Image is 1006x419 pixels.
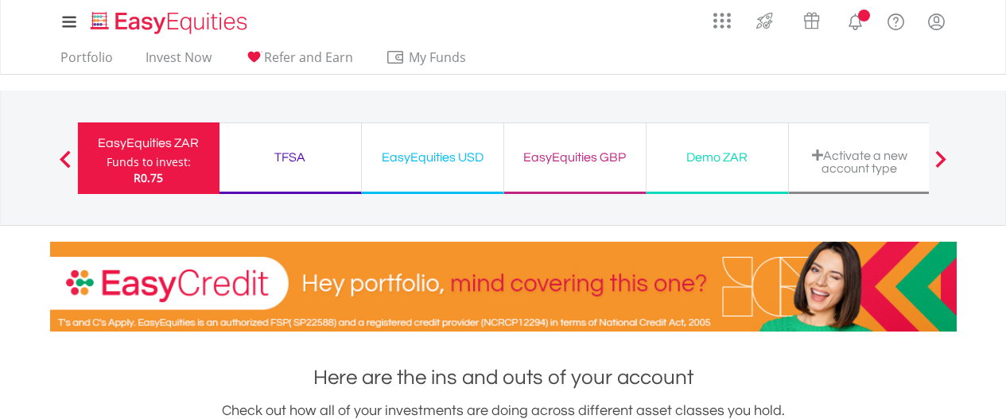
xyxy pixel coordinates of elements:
img: EasyCredit Promotion Banner [50,242,957,332]
a: FAQ's and Support [876,4,916,36]
a: Invest Now [139,49,218,74]
a: My Profile [916,4,957,39]
div: EasyEquities ZAR [87,132,210,154]
div: EasyEquities USD [371,146,494,169]
div: Activate a new account type [798,149,921,175]
div: Demo ZAR [656,146,779,169]
div: Funds to invest: [107,154,191,170]
div: TFSA [229,146,352,169]
span: R0.75 [134,170,163,185]
img: vouchers-v2.svg [798,8,825,33]
a: Home page [84,4,254,36]
a: Notifications [835,4,876,36]
a: Vouchers [788,4,835,33]
h1: Here are the ins and outs of your account [50,363,957,392]
a: Refer and Earn [238,49,359,74]
img: EasyEquities_Logo.png [87,10,254,36]
img: thrive-v2.svg [752,8,778,33]
div: EasyEquities GBP [514,146,636,169]
a: AppsGrid [703,4,741,29]
span: Refer and Earn [264,48,353,66]
a: Portfolio [54,49,119,74]
img: grid-menu-icon.svg [713,12,731,29]
span: My Funds [386,47,490,68]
